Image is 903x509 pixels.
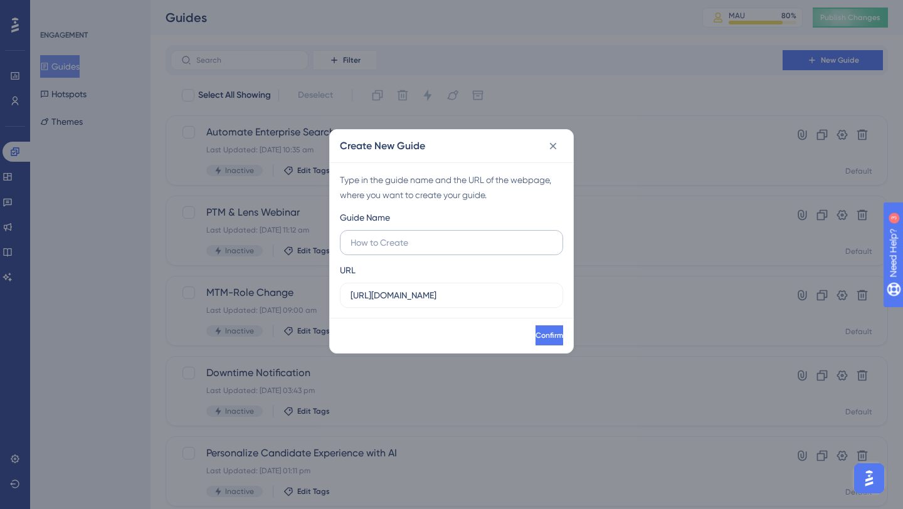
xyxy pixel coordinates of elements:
[351,288,552,302] input: https://www.example.com
[340,139,425,154] h2: Create New Guide
[340,263,356,278] div: URL
[850,459,888,497] iframe: UserGuiding AI Assistant Launcher
[536,330,563,340] span: Confirm
[340,210,390,225] div: Guide Name
[351,236,552,249] input: How to Create
[29,3,78,18] span: Need Help?
[340,172,563,202] div: Type in the guide name and the URL of the webpage, where you want to create your guide.
[87,6,91,16] div: 3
